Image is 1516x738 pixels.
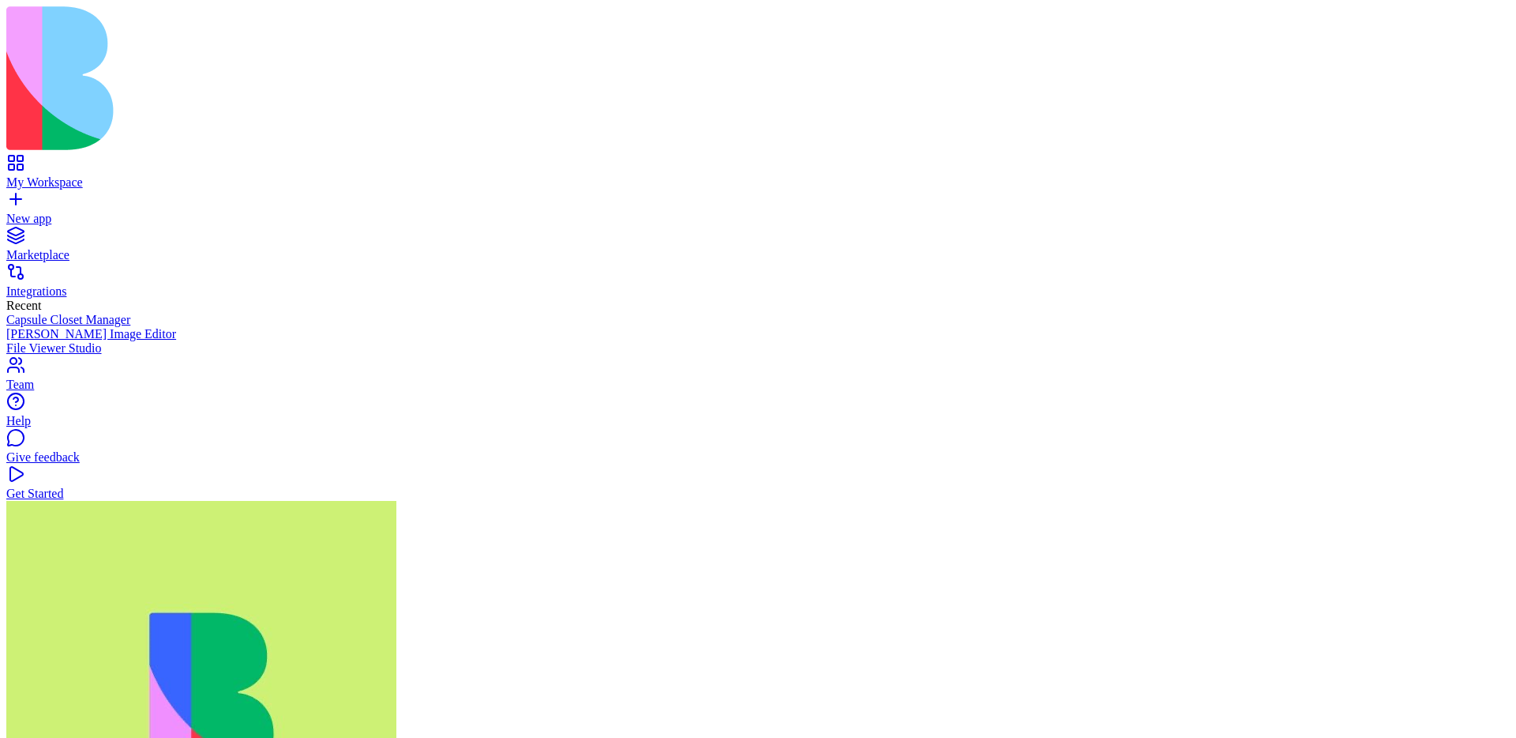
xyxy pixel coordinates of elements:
div: Give feedback [6,450,1510,465]
a: Capsule Closet Manager [6,313,1510,327]
a: [PERSON_NAME] Image Editor [6,327,1510,341]
a: Get Started [6,473,1510,501]
a: Integrations [6,270,1510,299]
div: Team [6,378,1510,392]
a: Give feedback [6,436,1510,465]
div: Marketplace [6,248,1510,262]
div: Get Started [6,487,1510,501]
a: Marketplace [6,234,1510,262]
a: My Workspace [6,161,1510,190]
img: logo [6,6,641,150]
div: New app [6,212,1510,226]
div: Integrations [6,284,1510,299]
a: New app [6,198,1510,226]
div: My Workspace [6,175,1510,190]
a: Team [6,363,1510,392]
a: Help [6,400,1510,428]
span: Recent [6,299,41,312]
div: Help [6,414,1510,428]
a: File Viewer Studio [6,341,1510,356]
